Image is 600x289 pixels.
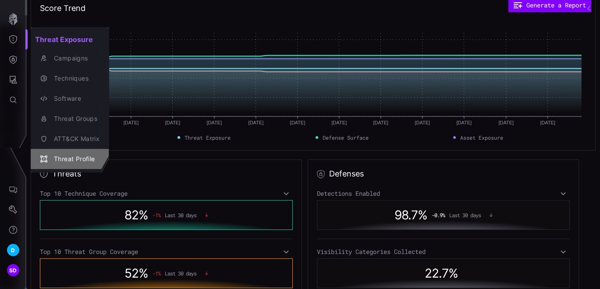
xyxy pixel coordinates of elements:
[50,154,99,165] div: Threat Profile
[50,73,99,84] div: Techniques
[50,113,99,124] div: Threat Groups
[31,68,109,88] button: Techniques
[31,48,109,68] button: Campaigns
[50,93,99,104] div: Software
[50,134,99,144] div: ATT&CK Matrix
[50,53,99,64] div: Campaigns
[31,149,109,169] button: Threat Profile
[31,109,109,129] button: Threat Groups
[31,31,109,48] h2: Threat Exposure
[31,129,109,149] button: ATT&CK Matrix
[31,88,109,109] button: Software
